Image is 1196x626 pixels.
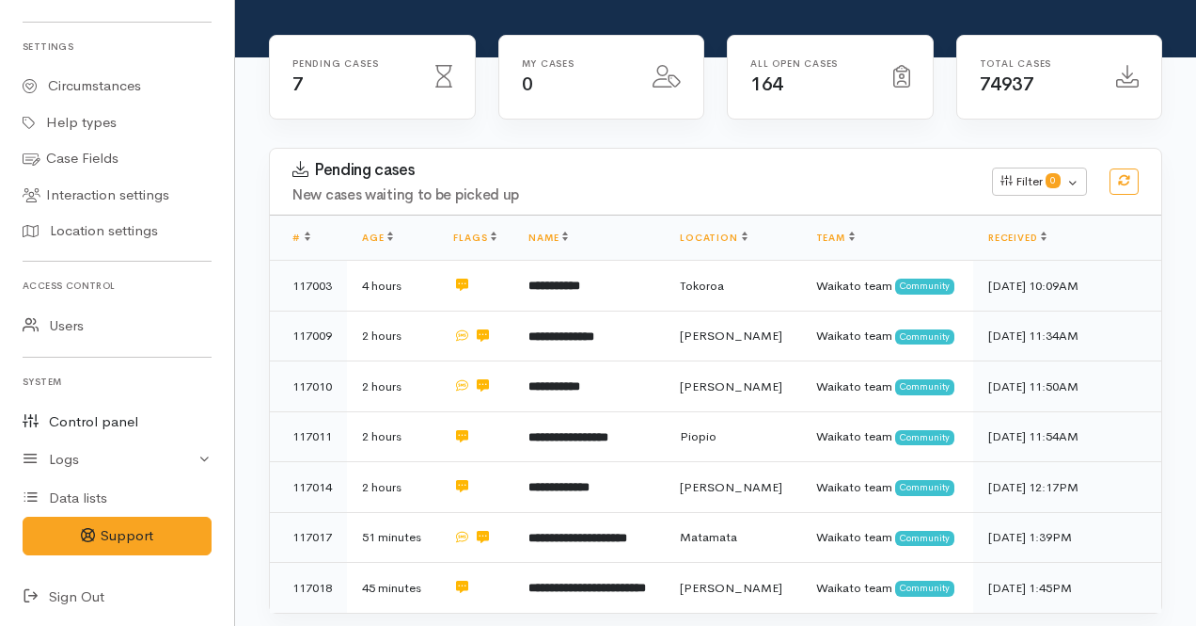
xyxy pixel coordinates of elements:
[528,232,568,244] a: Name
[362,232,393,244] a: Age
[980,58,1094,69] h6: Total cases
[270,462,347,513] td: 117014
[750,58,871,69] h6: All Open cases
[895,279,954,294] span: Community
[680,479,782,495] span: [PERSON_NAME]
[347,563,438,613] td: 45 minutes
[292,187,969,203] h4: New cases waiting to be picked up
[270,512,347,563] td: 117017
[347,361,438,412] td: 2 hours
[895,480,954,495] span: Community
[270,311,347,361] td: 117009
[801,411,973,462] td: Waikato team
[270,361,347,412] td: 117010
[988,232,1046,244] a: Received
[292,58,413,69] h6: Pending cases
[895,430,954,445] span: Community
[347,411,438,462] td: 2 hours
[680,232,747,244] a: Location
[292,232,310,244] a: #
[895,581,954,596] span: Community
[973,411,1161,462] td: [DATE] 11:54AM
[1046,173,1061,188] span: 0
[680,580,782,596] span: [PERSON_NAME]
[801,512,973,563] td: Waikato team
[680,428,716,444] span: Piopio
[347,261,438,312] td: 4 hours
[801,261,973,312] td: Waikato team
[895,531,954,546] span: Community
[973,261,1161,312] td: [DATE] 10:09AM
[292,72,304,96] span: 7
[270,411,347,462] td: 117011
[750,72,783,96] span: 164
[347,311,438,361] td: 2 hours
[270,563,347,613] td: 117018
[816,232,855,244] a: Team
[973,563,1161,613] td: [DATE] 1:45PM
[292,161,969,180] h3: Pending cases
[522,72,533,96] span: 0
[680,328,782,344] span: [PERSON_NAME]
[801,462,973,513] td: Waikato team
[801,361,973,412] td: Waikato team
[23,517,212,555] button: Support
[23,34,212,59] h6: Settings
[973,311,1161,361] td: [DATE] 11:34AM
[801,311,973,361] td: Waikato team
[680,529,737,545] span: Matamata
[973,462,1161,513] td: [DATE] 12:17PM
[453,232,496,244] a: Flags
[973,361,1161,412] td: [DATE] 11:50AM
[680,278,724,294] span: Tokoroa
[23,369,212,394] h6: System
[23,273,212,298] h6: Access control
[347,512,438,563] td: 51 minutes
[992,168,1087,196] button: Filter0
[801,563,973,613] td: Waikato team
[980,72,1034,96] span: 74937
[973,512,1161,563] td: [DATE] 1:39PM
[895,379,954,394] span: Community
[347,462,438,513] td: 2 hours
[680,378,782,394] span: [PERSON_NAME]
[895,329,954,345] span: Community
[522,58,631,69] h6: My cases
[270,261,347,312] td: 117003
